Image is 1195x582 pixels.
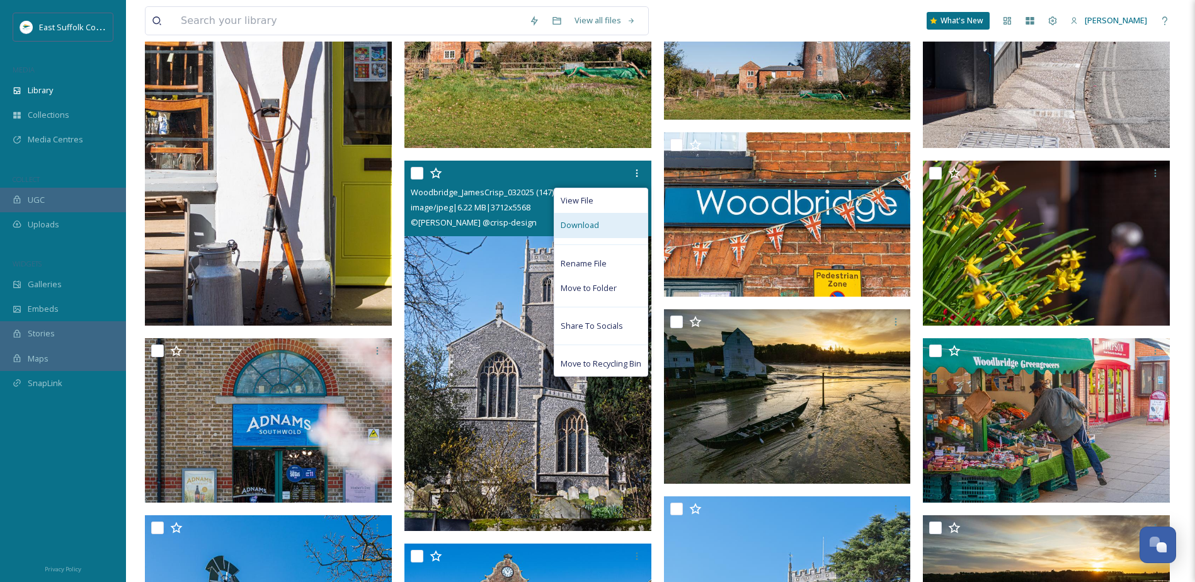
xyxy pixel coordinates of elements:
[13,65,35,74] span: MEDIA
[45,565,81,573] span: Privacy Policy
[28,303,59,315] span: Embeds
[923,161,1170,326] img: Woodbridge_JamesCrisp_032025 (145).jpg
[145,338,392,503] img: Woodbridge_JamesCrisp_032025 (144).jpg
[664,309,911,484] img: Woodbridge_JamesCrisp_032025 (138).jpg
[28,84,53,96] span: Library
[28,134,83,145] span: Media Centres
[561,282,617,294] span: Move to Folder
[1140,527,1176,563] button: Open Chat
[45,561,81,576] a: Privacy Policy
[664,132,911,297] img: Woodbridge_JamesCrisp_032025 (142).jpg
[28,219,59,231] span: Uploads
[561,358,641,370] span: Move to Recycling Bin
[561,195,593,207] span: View File
[28,377,62,389] span: SnapLink
[411,217,537,228] span: © [PERSON_NAME] @crisp-design
[28,194,45,206] span: UGC
[174,7,523,35] input: Search your library
[28,353,49,365] span: Maps
[39,21,113,33] span: East Suffolk Council
[28,109,69,121] span: Collections
[1085,14,1147,26] span: [PERSON_NAME]
[411,202,530,213] span: image/jpeg | 6.22 MB | 3712 x 5568
[13,174,40,184] span: COLLECT
[927,12,990,30] a: What's New
[20,21,33,33] img: ESC%20Logo.png
[13,259,42,268] span: WIDGETS
[561,219,599,231] span: Download
[561,258,607,270] span: Rename File
[1064,8,1153,33] a: [PERSON_NAME]
[568,8,642,33] a: View all files
[923,338,1170,503] img: Woodbridge_JamesCrisp_032025 (141).jpg
[411,186,567,198] span: Woodbridge_JamesCrisp_032025 (147).jpg
[28,278,62,290] span: Galleries
[561,320,623,332] span: Share To Socials
[28,328,55,339] span: Stories
[404,161,651,531] img: Woodbridge_JamesCrisp_032025 (147).jpg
